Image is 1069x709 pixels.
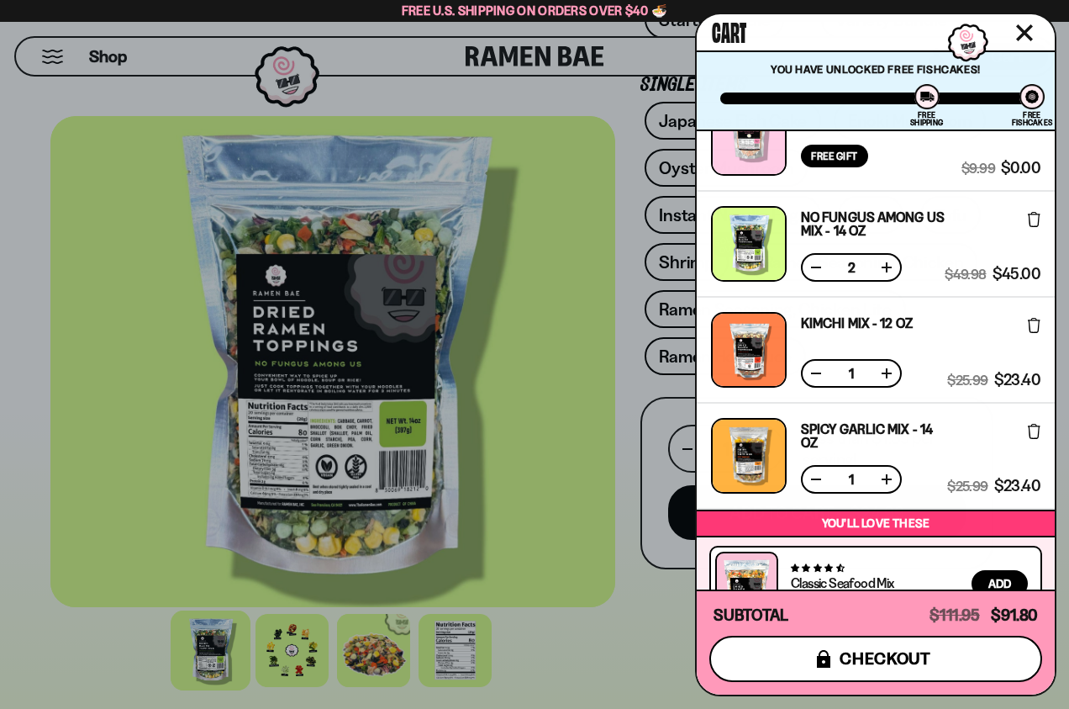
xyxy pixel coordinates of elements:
button: Close cart [1012,20,1037,45]
span: Free U.S. Shipping on Orders over $40 🍜 [402,3,668,19]
span: $23.40 [994,479,1040,494]
span: $111.95 [929,606,979,625]
p: You have unlocked Free Fishcakes! [720,62,1031,76]
button: checkout [709,636,1042,682]
span: $91.80 [991,606,1038,625]
span: 4.68 stars [791,563,844,574]
span: Add [988,578,1011,590]
div: Free Gift [801,145,868,167]
p: You’ll love these [701,516,1051,532]
button: Add [972,570,1028,597]
span: $23.40 [994,373,1040,388]
span: 2 [838,261,865,274]
a: Free Japanese Fish Cake [801,104,961,131]
span: Cart [712,13,746,47]
div: Free Fishcakes [1012,111,1053,126]
span: 1 [838,367,865,380]
span: $25.99 [947,373,987,388]
span: 1 [838,473,865,486]
a: Spicy Garlic Mix - 14 oz [801,422,947,449]
div: Free Shipping [910,111,943,126]
span: checkout [840,649,931,668]
span: $49.98 [945,267,986,282]
span: $0.00 [1001,161,1040,176]
span: $25.99 [947,479,987,494]
h4: Subtotal [714,607,788,624]
a: No Fungus Among Us Mix - 14 OZ [801,210,945,237]
span: $9.99 [961,161,995,176]
span: $45.00 [993,267,1040,282]
a: Classic Seafood Mix [791,574,894,591]
a: Kimchi Mix - 12 OZ [801,316,913,330]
